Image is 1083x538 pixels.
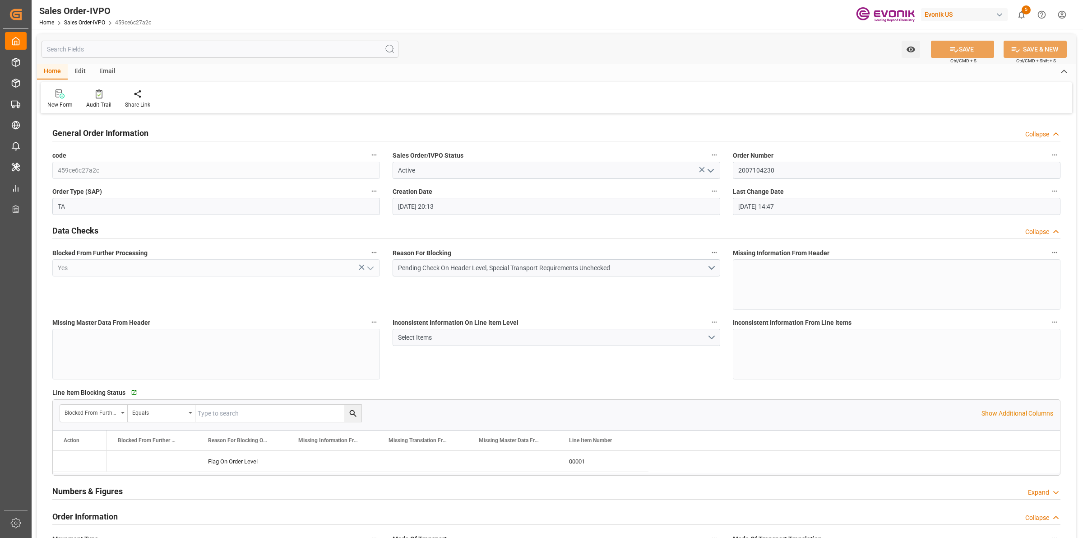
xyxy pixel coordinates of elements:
span: Blocked From Further Processing [118,437,178,444]
button: Help Center [1032,5,1052,25]
button: open menu [703,164,717,178]
button: Inconsistent Information On Line Item Level [708,316,720,328]
span: Missing Information From Header [733,248,829,258]
h2: Data Checks [52,225,98,237]
h2: Order Information [52,510,118,523]
span: Missing Master Data From Header [52,318,150,327]
button: open menu [60,405,128,422]
div: Pending Check On Header Level, Special Transport Requirements Unchecked [398,263,708,273]
div: Share Link [125,101,150,109]
div: Flag On Order Level [197,451,287,472]
span: Creation Date [393,187,432,196]
div: New Form [47,101,73,109]
span: Ctrl/CMD + Shift + S [1016,57,1056,64]
button: Missing Information From Header [1049,247,1060,258]
div: Sales Order-IVPO [39,4,151,18]
span: Inconsistent Information On Line Item Level [393,318,518,327]
span: Inconsistent Information From Line Items [733,318,852,327]
input: Type to search [195,405,361,422]
div: Audit Trail [86,101,111,109]
div: Edit [68,64,93,80]
input: DD.MM.YYYY HH:MM [393,198,720,215]
div: Collapse [1025,227,1049,237]
button: SAVE & NEW [1004,41,1067,58]
div: Select Items [398,333,708,342]
button: show 5 new notifications [1011,5,1032,25]
p: Show Additional Columns [981,409,1053,418]
button: Evonik US [921,6,1011,23]
button: search button [344,405,361,422]
button: Reason For Blocking [708,247,720,258]
span: Ctrl/CMD + S [950,57,977,64]
div: Press SPACE to select this row. [107,451,648,472]
button: open menu [363,261,377,275]
div: 00001 [558,451,648,472]
div: Blocked From Further Processing [65,407,118,417]
button: code [368,149,380,161]
div: Collapse [1025,513,1049,523]
span: Reason For Blocking [393,248,451,258]
div: Email [93,64,122,80]
span: Reason For Blocking On This Line Item [208,437,268,444]
input: DD.MM.YYYY HH:MM [733,198,1060,215]
a: Sales Order-IVPO [64,19,105,26]
button: Inconsistent Information From Line Items [1049,316,1060,328]
div: Equals [132,407,185,417]
h2: General Order Information [52,127,148,139]
span: Order Number [733,151,773,160]
button: Creation Date [708,185,720,197]
div: Expand [1028,488,1049,497]
span: Sales Order/IVPO Status [393,151,463,160]
span: Line Item Blocking Status [52,388,125,398]
span: Missing Master Data From SAP [479,437,539,444]
input: Search Fields [42,41,398,58]
span: Missing Translation From Master Data [389,437,449,444]
button: open menu [393,329,720,346]
button: Blocked From Further Processing [368,247,380,258]
div: Action [64,437,79,444]
button: open menu [128,405,195,422]
button: open menu [902,41,920,58]
span: Missing Information From Line Item [298,437,359,444]
button: SAVE [931,41,994,58]
button: Sales Order/IVPO Status [708,149,720,161]
div: Press SPACE to select this row. [53,451,107,472]
span: Line Item Number [569,437,612,444]
a: Home [39,19,54,26]
button: Order Type (SAP) [368,185,380,197]
span: Last Change Date [733,187,784,196]
div: Home [37,64,68,80]
button: open menu [393,259,720,276]
h2: Numbers & Figures [52,485,123,497]
span: 5 [1022,5,1031,14]
button: Last Change Date [1049,185,1060,197]
button: Missing Master Data From Header [368,316,380,328]
img: Evonik-brand-mark-Deep-Purple-RGB.jpeg_1700498283.jpeg [856,7,915,23]
div: Collapse [1025,130,1049,139]
button: Order Number [1049,149,1060,161]
div: Evonik US [921,8,1008,21]
span: code [52,151,66,160]
span: Blocked From Further Processing [52,248,148,258]
span: Order Type (SAP) [52,187,102,196]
